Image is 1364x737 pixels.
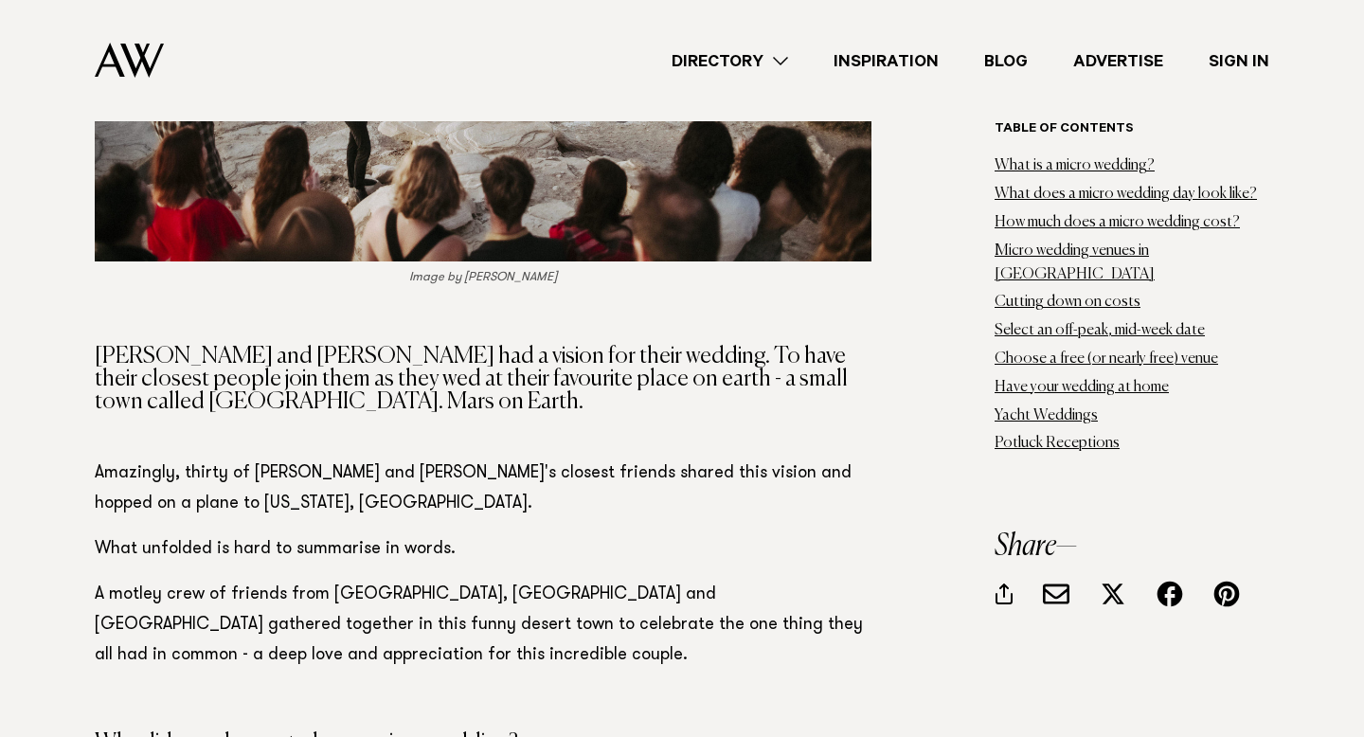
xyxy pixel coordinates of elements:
a: Select an off-peak, mid-week date [995,323,1205,338]
em: Image by [PERSON_NAME] [409,271,557,283]
a: Advertise [1050,48,1186,74]
img: Auckland Weddings Logo [95,43,164,78]
h6: Table of contents [995,121,1269,139]
a: Directory [649,48,811,74]
a: Potluck Receptions [995,436,1120,451]
a: What is a micro wedding? [995,158,1155,173]
p: Amazingly, thirty of [PERSON_NAME] and [PERSON_NAME]'s closest friends shared this vision and hop... [95,458,871,519]
a: How much does a micro wedding cost? [995,215,1240,230]
p: What unfolded is hard to summarise in words. [95,534,871,565]
a: Blog [961,48,1050,74]
a: Micro wedding venues in [GEOGRAPHIC_DATA] [995,243,1155,282]
a: What does a micro wedding day look like? [995,187,1257,202]
h4: [PERSON_NAME] and [PERSON_NAME] had a vision for their wedding. To have their closest people join... [95,345,871,413]
h3: Share [995,531,1269,562]
a: Cutting down on costs [995,295,1140,310]
a: Have your wedding at home [995,380,1169,395]
p: A motley crew of friends from [GEOGRAPHIC_DATA], [GEOGRAPHIC_DATA] and [GEOGRAPHIC_DATA] gathered... [95,580,871,671]
a: Yacht Weddings [995,407,1098,422]
a: Sign In [1186,48,1292,74]
a: Choose a free (or nearly free) venue [995,351,1218,367]
a: Inspiration [811,48,961,74]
